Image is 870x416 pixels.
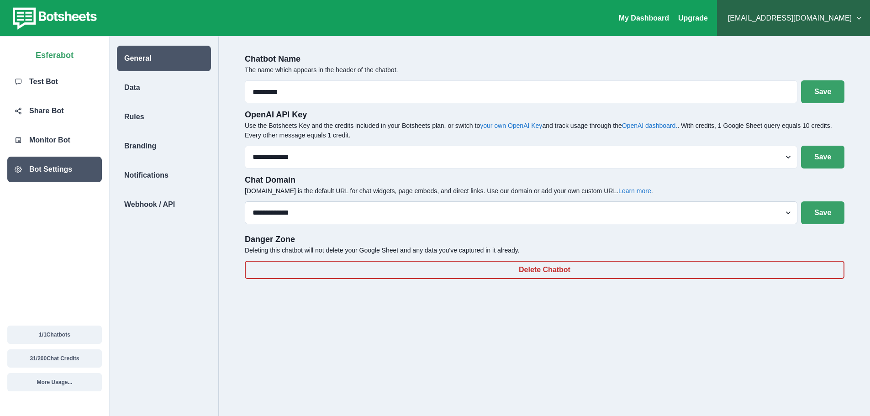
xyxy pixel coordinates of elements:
button: Save [801,80,844,103]
p: Webhook / API [124,199,175,210]
img: botsheets-logo.png [7,5,100,31]
button: Delete Chatbot [245,261,844,279]
a: Upgrade [678,14,708,22]
p: Notifications [124,170,169,181]
a: General [110,46,218,71]
a: My Dashboard [619,14,669,22]
button: More Usage... [7,373,102,391]
button: [EMAIL_ADDRESS][DOMAIN_NAME] [724,9,863,27]
p: Deleting this chatbot will not delete your Google Sheet and any data you've captured in it already. [245,246,844,255]
a: Learn more [618,187,651,195]
a: Rules [110,104,218,130]
a: Notifications [110,163,218,188]
a: Data [110,75,218,100]
button: Save [801,146,844,169]
p: [DOMAIN_NAME] is the default URL for chat widgets, page embeds, and direct links. Use our domain ... [245,186,844,196]
p: Monitor Bot [29,135,70,146]
p: Rules [124,111,144,122]
a: Branding [110,133,218,159]
p: Danger Zone [245,233,844,246]
a: Webhook / API [110,192,218,217]
a: OpenAI dashboard. [622,122,677,129]
p: Data [124,82,140,93]
p: Chat Domain [245,174,844,186]
p: Use the Botsheets Key and the credits included in your Botsheets plan, or switch to and track usa... [245,121,844,140]
p: The name which appears in the header of the chatbot. [245,65,844,75]
button: Save [801,201,844,224]
p: Test Bot [29,76,58,87]
a: your own OpenAI Key [480,122,542,129]
p: Esferabot [36,46,74,62]
p: OpenAI API Key [245,109,844,121]
p: Bot Settings [29,164,72,175]
p: General [124,53,152,64]
button: 1/1Chatbots [7,326,102,344]
button: 31/200Chat Credits [7,349,102,368]
p: Chatbot Name [245,53,844,65]
p: Share Bot [29,105,64,116]
p: Branding [124,141,156,152]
